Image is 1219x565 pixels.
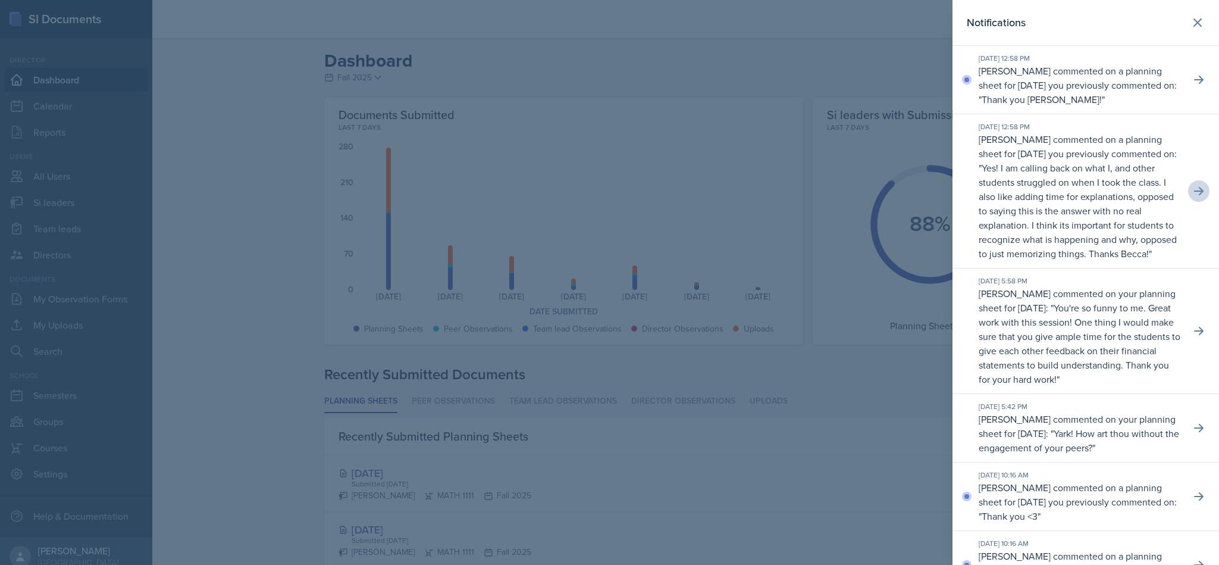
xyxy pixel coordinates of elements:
h2: Notifications [967,14,1026,31]
div: [DATE] 10:16 AM [979,470,1181,480]
p: [PERSON_NAME] commented on your planning sheet for [DATE]: " " [979,412,1181,455]
p: [PERSON_NAME] commented on your planning sheet for [DATE]: " " [979,286,1181,386]
p: Thank you <3 [982,510,1038,523]
div: [DATE] 5:58 PM [979,276,1181,286]
p: You're so funny to me. Great work with this session! One thing I would make sure that you give am... [979,301,1180,386]
p: [PERSON_NAME] commented on a planning sheet for [DATE] you previously commented on: " " [979,132,1181,261]
p: Yark! How art thou without the engagement of your peers? [979,427,1179,454]
p: [PERSON_NAME] commented on a planning sheet for [DATE] you previously commented on: " " [979,480,1181,523]
p: [PERSON_NAME] commented on a planning sheet for [DATE] you previously commented on: " " [979,64,1181,107]
div: [DATE] 5:42 PM [979,401,1181,412]
div: [DATE] 12:58 PM [979,121,1181,132]
p: Thank you [PERSON_NAME]! [982,93,1102,106]
div: [DATE] 10:16 AM [979,538,1181,549]
p: Yes! I am calling back on what I, and other students struggled on when I took the class. I also l... [979,161,1177,260]
div: [DATE] 12:58 PM [979,53,1181,64]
